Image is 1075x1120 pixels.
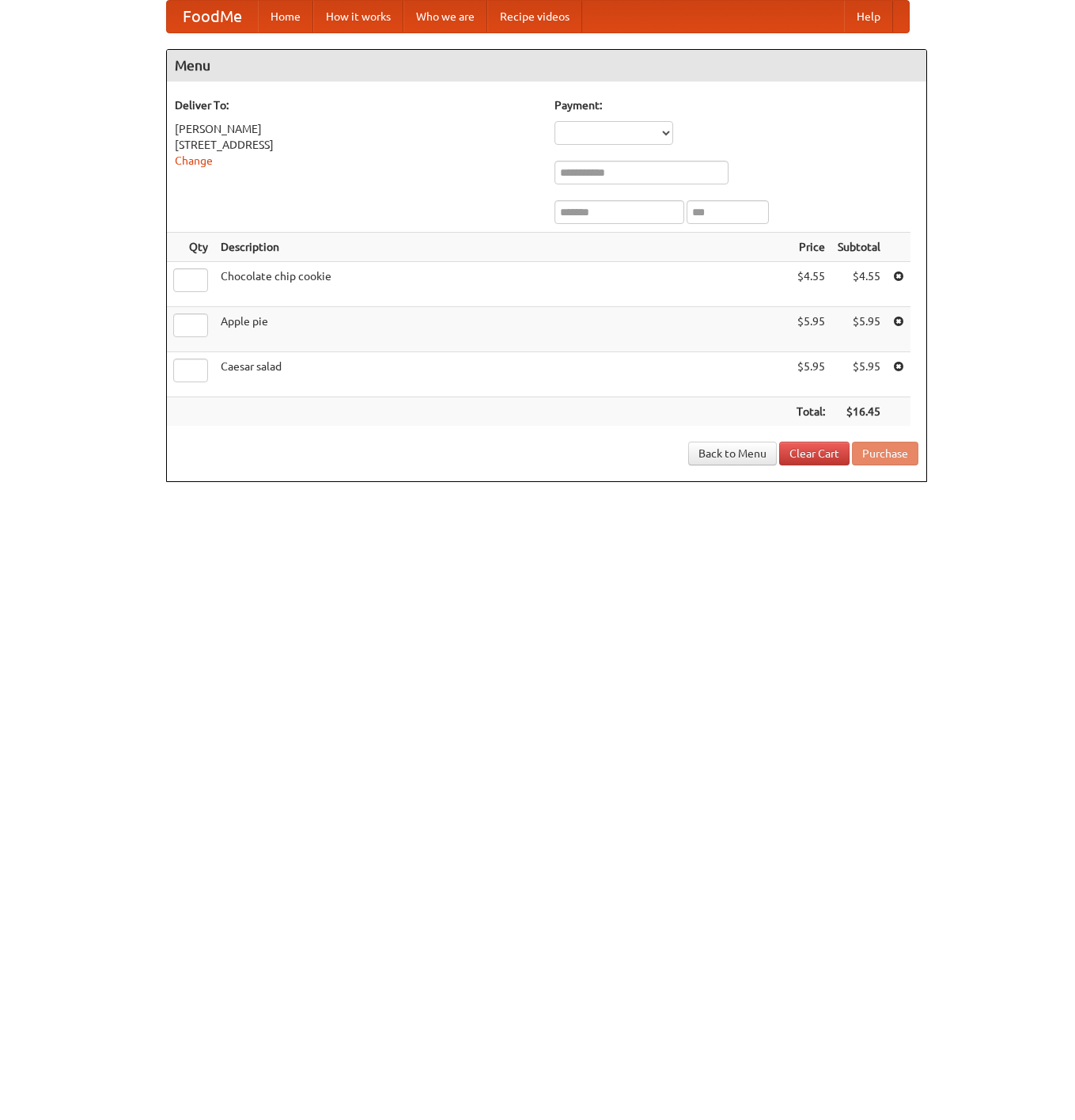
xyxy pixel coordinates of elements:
[403,1,487,32] a: Who we are
[167,50,926,82] h4: Menu
[258,1,313,32] a: Home
[790,352,831,397] td: $5.95
[790,233,831,262] th: Price
[779,442,850,465] a: Clear Cart
[175,121,539,137] div: [PERSON_NAME]
[790,397,831,427] th: Total:
[555,97,918,113] h5: Payment:
[831,397,887,427] th: $16.45
[790,307,831,352] td: $5.95
[831,233,887,262] th: Subtotal
[175,97,539,113] h5: Deliver To:
[214,307,790,352] td: Apple pie
[167,1,258,32] a: FoodMe
[313,1,403,32] a: How it works
[214,262,790,307] td: Chocolate chip cookie
[852,442,918,465] button: Purchase
[175,137,539,153] div: [STREET_ADDRESS]
[831,262,887,307] td: $4.55
[688,442,777,465] a: Back to Menu
[844,1,893,32] a: Help
[167,233,214,262] th: Qty
[214,352,790,397] td: Caesar salad
[790,262,831,307] td: $4.55
[487,1,582,32] a: Recipe videos
[214,233,790,262] th: Description
[831,307,887,352] td: $5.95
[831,352,887,397] td: $5.95
[175,154,213,167] a: Change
